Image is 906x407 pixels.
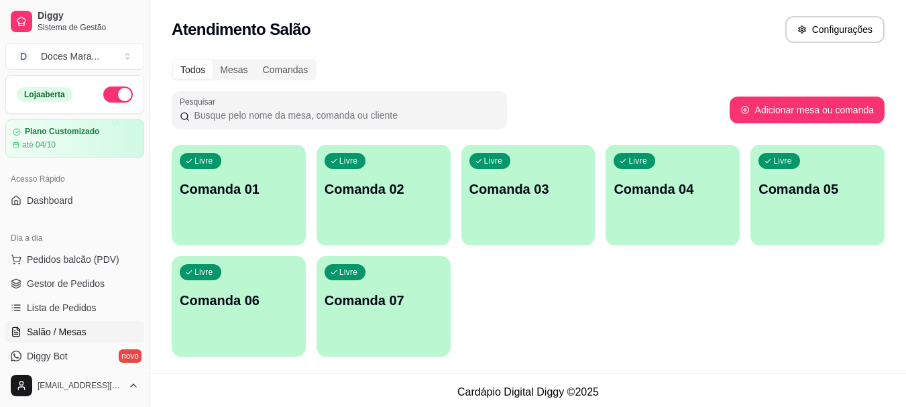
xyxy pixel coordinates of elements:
p: Comanda 04 [614,180,732,198]
p: Livre [339,267,358,278]
span: Sistema de Gestão [38,22,139,33]
button: Configurações [785,16,885,43]
a: Gestor de Pedidos [5,273,144,294]
div: Comandas [256,60,316,79]
p: Livre [773,156,792,166]
button: Pedidos balcão (PDV) [5,249,144,270]
a: Dashboard [5,190,144,211]
span: Pedidos balcão (PDV) [27,253,119,266]
span: Dashboard [27,194,73,207]
span: Diggy Bot [27,349,68,363]
button: LivreComanda 02 [317,145,451,245]
span: D [17,50,30,63]
span: Lista de Pedidos [27,301,97,314]
button: LivreComanda 05 [750,145,885,245]
div: Loja aberta [17,87,72,102]
span: [EMAIL_ADDRESS][DOMAIN_NAME] [38,380,123,391]
button: Adicionar mesa ou comanda [730,97,885,123]
div: Dia a dia [5,227,144,249]
p: Livre [484,156,503,166]
p: Comanda 07 [325,291,443,310]
p: Comanda 02 [325,180,443,198]
a: Plano Customizadoaté 04/10 [5,119,144,158]
p: Comanda 01 [180,180,298,198]
p: Livre [339,156,358,166]
p: Livre [194,267,213,278]
p: Comanda 06 [180,291,298,310]
button: Alterar Status [103,86,133,103]
h2: Atendimento Salão [172,19,310,40]
span: Diggy [38,10,139,22]
button: LivreComanda 07 [317,256,451,357]
a: Diggy Botnovo [5,345,144,367]
article: até 04/10 [22,139,56,150]
button: LivreComanda 04 [606,145,740,245]
p: Livre [194,156,213,166]
p: Comanda 05 [758,180,876,198]
button: [EMAIL_ADDRESS][DOMAIN_NAME] [5,369,144,402]
p: Livre [628,156,647,166]
input: Pesquisar [190,109,499,122]
p: Comanda 03 [469,180,587,198]
div: Todos [173,60,213,79]
a: Lista de Pedidos [5,297,144,318]
span: Salão / Mesas [27,325,87,339]
article: Plano Customizado [25,127,99,137]
div: Doces Mara ... [41,50,99,63]
span: Gestor de Pedidos [27,277,105,290]
button: LivreComanda 06 [172,256,306,357]
a: DiggySistema de Gestão [5,5,144,38]
button: LivreComanda 01 [172,145,306,245]
div: Acesso Rápido [5,168,144,190]
a: Salão / Mesas [5,321,144,343]
button: Select a team [5,43,144,70]
label: Pesquisar [180,96,220,107]
button: LivreComanda 03 [461,145,596,245]
div: Mesas [213,60,255,79]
